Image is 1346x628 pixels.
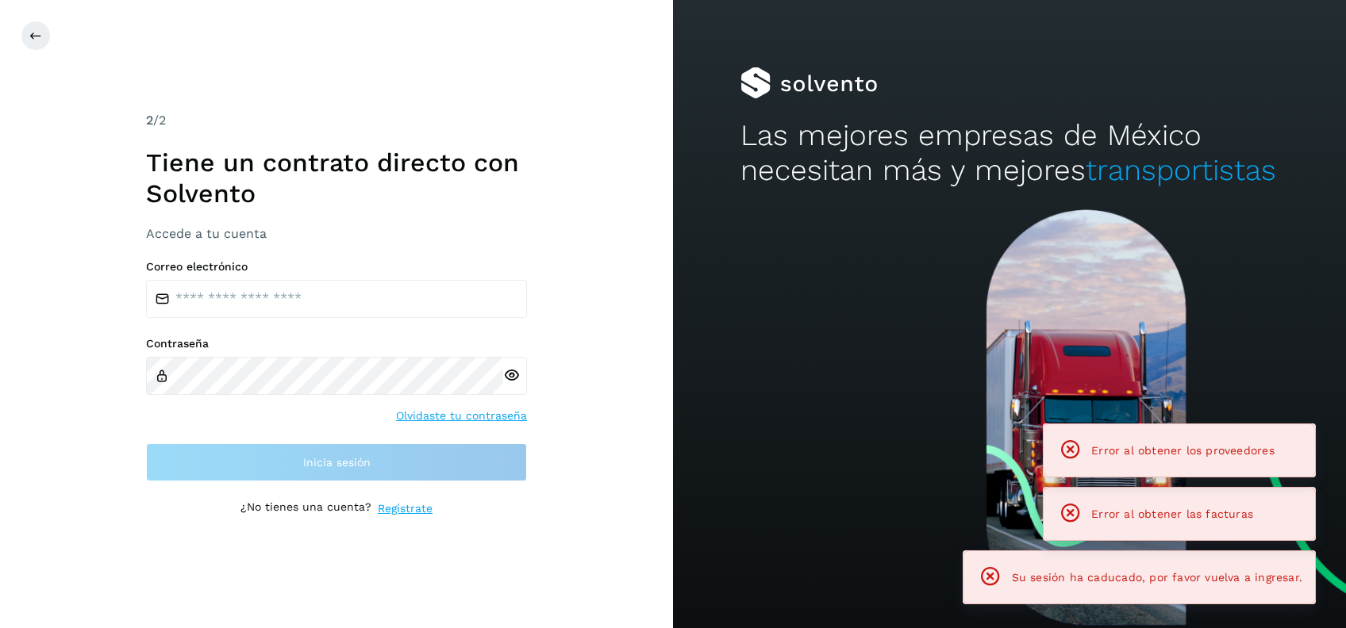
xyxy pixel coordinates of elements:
[396,408,527,424] a: Olvidaste tu contraseña
[240,500,371,517] p: ¿No tienes una cuenta?
[146,147,527,209] h1: Tiene un contrato directo con Solvento
[146,443,527,481] button: Inicia sesión
[146,226,527,241] h3: Accede a tu cuenta
[1091,507,1253,520] span: Error al obtener las facturas
[146,337,527,350] label: Contraseña
[1086,153,1276,187] span: transportistas
[378,500,433,517] a: Regístrate
[146,111,527,130] div: /2
[146,260,527,274] label: Correo electrónico
[303,457,371,468] span: Inicia sesión
[740,118,1279,189] h2: Las mejores empresas de México necesitan más y mejores
[1091,444,1275,457] span: Error al obtener los proveedores
[1012,571,1302,584] span: Su sesión ha caducado, por favor vuelva a ingresar.
[146,113,153,128] span: 2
